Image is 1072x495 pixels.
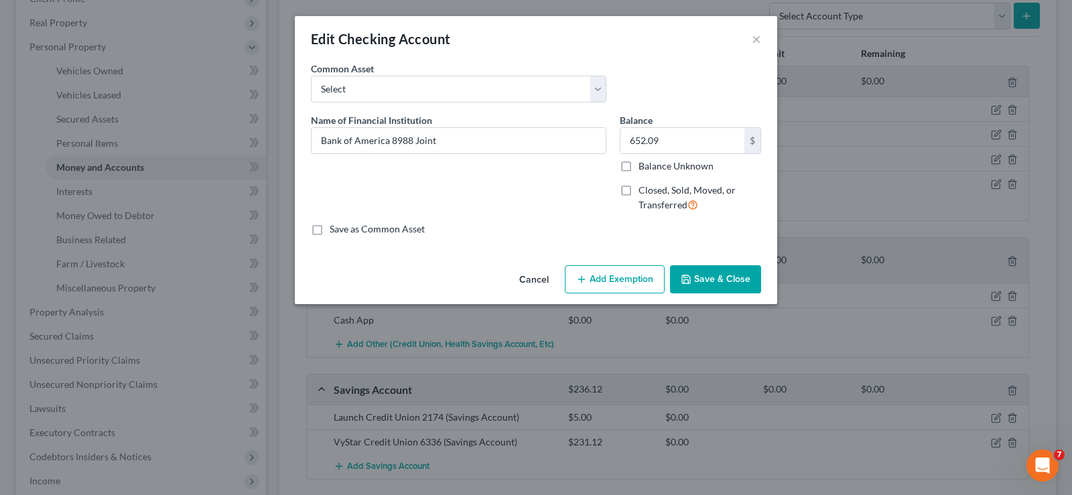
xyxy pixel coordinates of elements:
[1054,449,1065,460] span: 7
[330,222,425,236] label: Save as Common Asset
[312,128,606,153] input: Enter name...
[752,31,761,47] button: ×
[639,184,736,210] span: Closed, Sold, Moved, or Transferred
[670,265,761,293] button: Save & Close
[565,265,665,293] button: Add Exemption
[620,113,653,127] label: Balance
[311,115,432,126] span: Name of Financial Institution
[311,29,450,48] div: Edit Checking Account
[311,62,374,76] label: Common Asset
[620,128,744,153] input: 0.00
[1026,449,1059,482] iframe: Intercom live chat
[744,128,760,153] div: $
[639,159,714,173] label: Balance Unknown
[509,267,559,293] button: Cancel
